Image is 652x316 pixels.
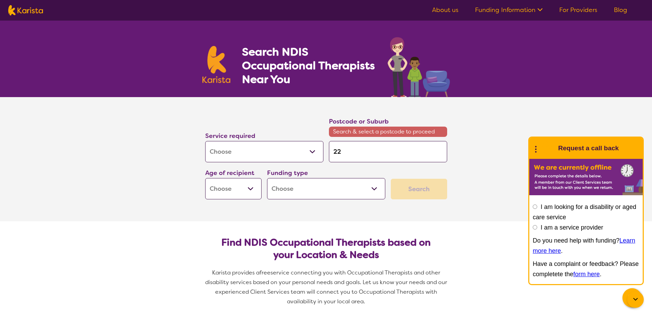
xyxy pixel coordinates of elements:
[205,132,255,140] label: Service required
[212,269,259,276] span: Karista provides a
[329,141,447,162] input: Type
[541,224,603,231] label: I am a service provider
[540,141,554,155] img: Karista
[573,271,600,278] a: form here
[559,6,597,14] a: For Providers
[259,269,270,276] span: free
[329,127,447,137] span: Search & select a postcode to proceed
[558,143,619,153] h1: Request a call back
[205,269,449,305] span: service connecting you with Occupational Therapists and other disability services based on your p...
[388,37,450,97] img: occupational-therapy
[475,6,543,14] a: Funding Information
[432,6,458,14] a: About us
[529,159,643,195] img: Karista offline chat form to request call back
[202,46,231,83] img: Karista logo
[533,235,639,256] p: Do you need help with funding? .
[242,45,376,86] h1: Search NDIS Occupational Therapists Near You
[329,117,389,126] label: Postcode or Suburb
[622,288,642,307] button: Channel Menu
[211,236,442,261] h2: Find NDIS Occupational Therapists based on your Location & Needs
[267,169,308,177] label: Funding type
[533,259,639,279] p: Have a complaint or feedback? Please completete the .
[8,5,43,15] img: Karista logo
[205,169,254,177] label: Age of recipient
[533,203,636,221] label: I am looking for a disability or aged care service
[614,6,627,14] a: Blog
